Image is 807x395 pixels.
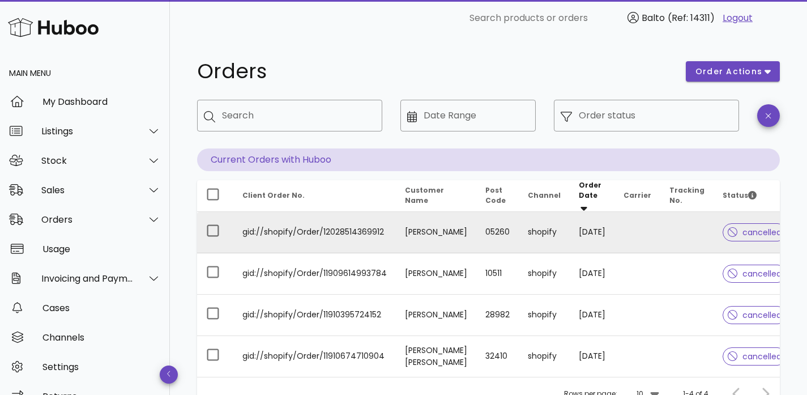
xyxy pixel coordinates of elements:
span: order actions [695,66,763,78]
div: Channels [42,332,161,343]
span: Channel [528,190,561,200]
th: Channel [519,180,570,212]
span: Tracking No. [669,185,704,205]
td: gid://shopify/Order/12028514369912 [233,212,396,253]
td: 32410 [476,336,519,377]
div: Stock [41,155,134,166]
td: [PERSON_NAME] [396,253,476,295]
td: [DATE] [570,212,614,253]
td: [DATE] [570,336,614,377]
span: (Ref: 14311) [668,11,715,24]
h1: Orders [197,61,672,82]
span: cancelled [728,228,782,236]
img: Huboo Logo [8,15,99,40]
td: shopify [519,253,570,295]
p: Current Orders with Huboo [197,148,780,171]
td: shopify [519,336,570,377]
td: [PERSON_NAME] [PERSON_NAME] [396,336,476,377]
span: Order Date [579,180,601,200]
span: Balto [642,11,665,24]
span: Carrier [624,190,651,200]
div: Sales [41,185,134,196]
a: Logout [723,11,753,25]
span: cancelled [728,311,782,319]
td: gid://shopify/Order/11910395724152 [233,295,396,336]
div: Settings [42,362,161,372]
td: [PERSON_NAME] [396,212,476,253]
button: order actions [686,61,780,82]
td: shopify [519,295,570,336]
span: Client Order No. [242,190,305,200]
td: 28982 [476,295,519,336]
span: cancelled [728,352,782,360]
div: Orders [41,214,134,225]
th: Customer Name [396,180,476,212]
th: Tracking No. [660,180,714,212]
td: gid://shopify/Order/11909614993784 [233,253,396,295]
td: shopify [519,212,570,253]
span: Customer Name [405,185,444,205]
th: Client Order No. [233,180,396,212]
th: Order Date: Sorted descending. Activate to remove sorting. [570,180,614,212]
td: 10511 [476,253,519,295]
div: Cases [42,303,161,313]
td: [DATE] [570,295,614,336]
td: gid://shopify/Order/11910674710904 [233,336,396,377]
div: Listings [41,126,134,137]
div: Usage [42,244,161,254]
div: Invoicing and Payments [41,273,134,284]
td: [DATE] [570,253,614,295]
th: Status [714,180,796,212]
td: [PERSON_NAME] [396,295,476,336]
th: Post Code [476,180,519,212]
span: Status [723,190,757,200]
div: My Dashboard [42,96,161,107]
td: 05260 [476,212,519,253]
span: Post Code [485,185,506,205]
th: Carrier [614,180,660,212]
span: cancelled [728,270,782,278]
